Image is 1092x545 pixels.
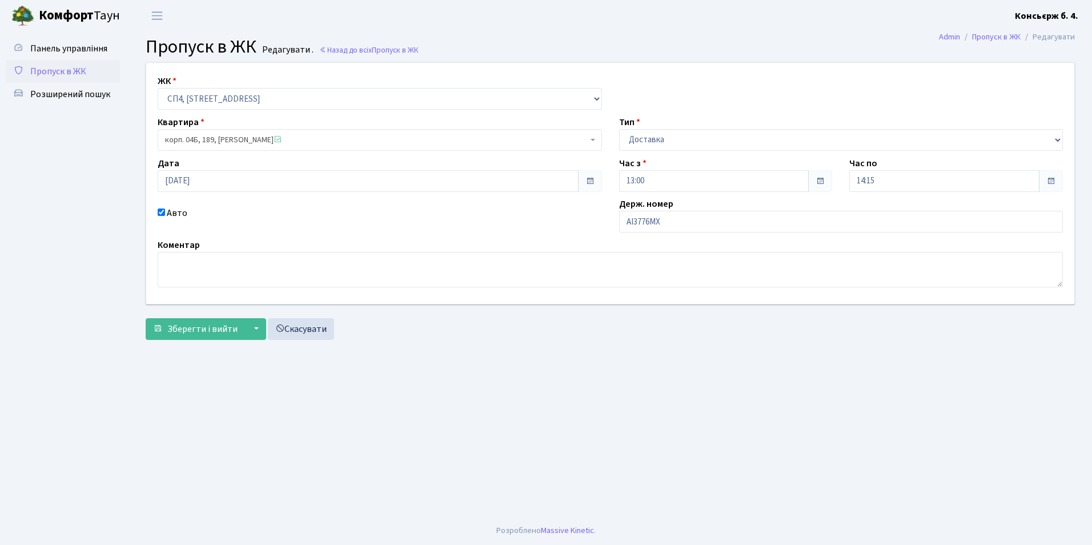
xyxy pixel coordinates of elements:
a: Назад до всіхПропуск в ЖК [319,45,419,55]
span: Пропуск в ЖК [372,45,419,55]
span: Таун [39,6,120,26]
li: Редагувати [1021,31,1075,43]
a: Massive Kinetic [541,524,594,536]
a: Панель управління [6,37,120,60]
span: Пропуск в ЖК [30,65,86,78]
label: Квартира [158,115,204,129]
label: ЖК [158,74,176,88]
b: Консьєрж б. 4. [1015,10,1078,22]
button: Переключити навігацію [143,6,171,25]
button: Зберегти і вийти [146,318,245,340]
label: Дата [158,157,179,170]
span: корп. 04Б, 189, Скрипка Валентина Михайлівна <span class='la la-check-square text-success'></span> [158,129,602,151]
b: Комфорт [39,6,94,25]
span: Панель управління [30,42,107,55]
img: logo.png [11,5,34,27]
span: Пропуск в ЖК [146,34,256,60]
span: Розширений пошук [30,88,110,101]
nav: breadcrumb [922,25,1092,49]
small: Редагувати . [260,45,314,55]
span: корп. 04Б, 189, Скрипка Валентина Михайлівна <span class='la la-check-square text-success'></span> [165,134,588,146]
input: АА1234АА [619,211,1063,233]
label: Час з [619,157,647,170]
a: Скасувати [268,318,334,340]
div: Розроблено . [496,524,596,537]
label: Авто [167,206,187,220]
a: Пропуск в ЖК [972,31,1021,43]
label: Час по [849,157,877,170]
a: Консьєрж б. 4. [1015,9,1078,23]
label: Тип [619,115,640,129]
label: Держ. номер [619,197,673,211]
a: Розширений пошук [6,83,120,106]
span: Зберегти і вийти [167,323,238,335]
a: Пропуск в ЖК [6,60,120,83]
label: Коментар [158,238,200,252]
a: Admin [939,31,960,43]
